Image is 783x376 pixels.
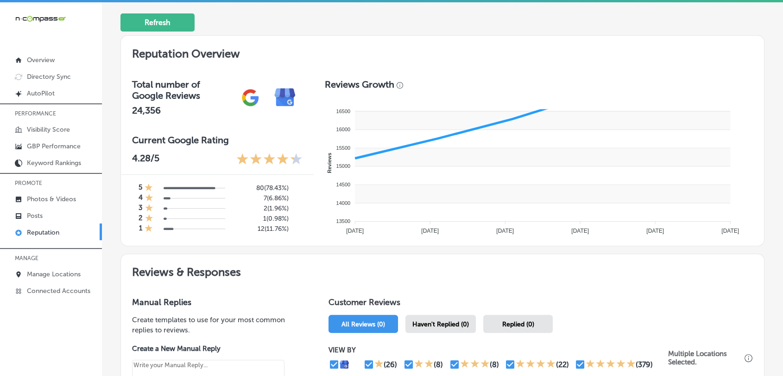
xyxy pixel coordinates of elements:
[327,153,333,173] text: Reviews
[27,212,43,220] p: Posts
[336,127,351,132] tspan: 16000
[240,184,289,192] h5: 80 ( 78.43% )
[336,145,351,151] tspan: 15500
[139,214,143,224] h4: 2
[240,194,289,202] h5: 7 ( 6.86% )
[27,159,81,167] p: Keyword Rankings
[24,24,102,32] div: Domain: [DOMAIN_NAME]
[384,360,397,369] div: (26)
[139,183,142,193] h4: 5
[132,297,299,307] h3: Manual Replies
[502,320,534,328] span: Replied (0)
[27,229,59,236] p: Reputation
[668,350,742,366] p: Multiple Locations Selected.
[132,344,284,353] label: Create a New Manual Reply
[27,89,55,97] p: AutoPilot
[556,360,568,369] div: (22)
[27,270,81,278] p: Manage Locations
[27,126,70,134] p: Visibility Score
[336,163,351,169] tspan: 15000
[145,204,153,214] div: 1 Star
[145,183,153,193] div: 1 Star
[240,225,289,233] h5: 12 ( 11.76% )
[27,56,55,64] p: Overview
[422,227,439,234] tspan: [DATE]
[516,359,556,370] div: 4 Stars
[347,227,364,234] tspan: [DATE]
[328,297,753,311] h1: Customer Reviews
[15,15,22,22] img: logo_orange.svg
[336,182,351,187] tspan: 14500
[325,79,394,90] h3: Reviews Growth
[27,73,71,81] p: Directory Sync
[412,320,469,328] span: Haven't Replied (0)
[102,55,156,61] div: Keywords by Traffic
[722,227,739,234] tspan: [DATE]
[120,13,195,32] button: Refresh
[15,24,22,32] img: website_grey.svg
[121,254,764,286] h2: Reviews & Responses
[240,215,289,223] h5: 1 ( 0.98% )
[636,360,653,369] div: (379)
[27,142,81,150] p: GBP Performance
[490,360,499,369] div: (8)
[132,79,233,101] h3: Total number of Google Reviews
[586,359,636,370] div: 5 Stars
[572,227,589,234] tspan: [DATE]
[27,195,76,203] p: Photos & Videos
[434,360,443,369] div: (8)
[336,218,351,224] tspan: 13500
[341,320,385,328] span: All Reviews (0)
[139,224,142,234] h4: 1
[236,153,303,167] div: 4.28 Stars
[132,105,233,116] h2: 24,356
[268,80,303,115] img: e7ababfa220611ac49bdb491a11684a6.png
[240,204,289,212] h5: 2 ( 1.96% )
[336,200,351,206] tspan: 14000
[414,359,434,370] div: 2 Stars
[139,193,143,204] h4: 4
[35,55,83,61] div: Domain Overview
[336,108,351,114] tspan: 16500
[132,134,303,146] h3: Current Google Rating
[25,54,32,61] img: tab_domain_overview_orange.svg
[460,359,490,370] div: 3 Stars
[26,15,45,22] div: v 4.0.25
[233,80,268,115] img: gPZS+5FD6qPJAAAAABJRU5ErkJggg==
[145,224,153,234] div: 1 Star
[132,315,299,335] p: Create templates to use for your most common replies to reviews.
[374,359,384,370] div: 1 Star
[647,227,664,234] tspan: [DATE]
[145,214,153,224] div: 1 Star
[497,227,514,234] tspan: [DATE]
[328,346,668,354] p: VIEW BY
[121,36,764,68] h2: Reputation Overview
[15,14,66,23] img: 660ab0bf-5cc7-4cb8-ba1c-48b5ae0f18e60NCTV_CLogo_TV_Black_-500x88.png
[132,153,159,167] p: 4.28 /5
[145,193,153,204] div: 1 Star
[139,204,143,214] h4: 3
[92,54,100,61] img: tab_keywords_by_traffic_grey.svg
[27,287,90,295] p: Connected Accounts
